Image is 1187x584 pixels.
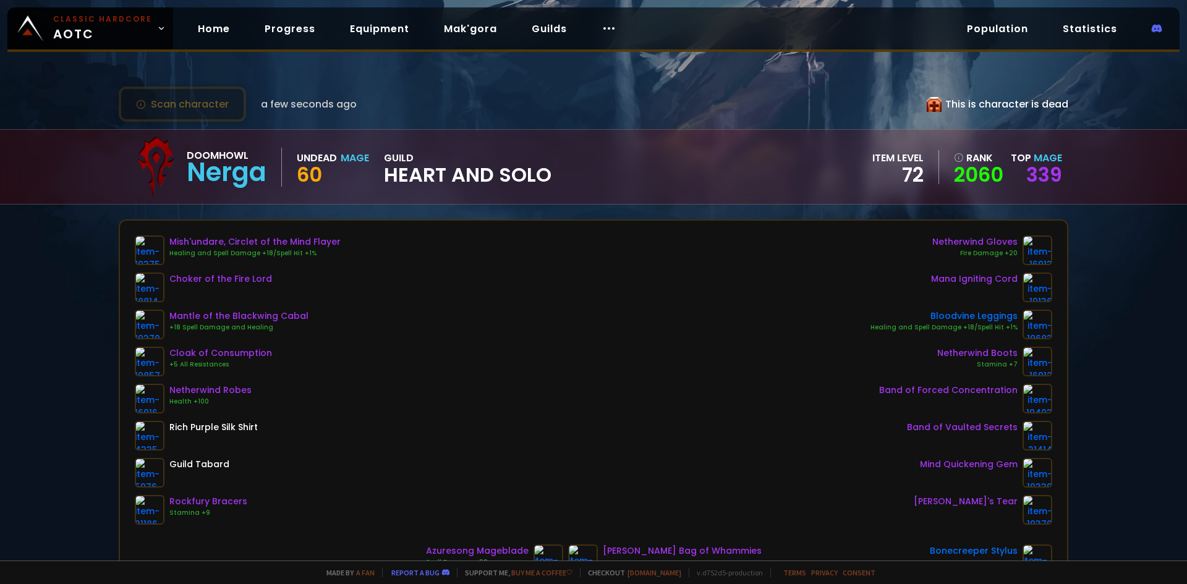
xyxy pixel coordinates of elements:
[434,16,507,41] a: Mak'gora
[53,14,152,25] small: Classic Hardcore
[1053,16,1127,41] a: Statistics
[580,568,681,577] span: Checkout
[1023,421,1052,451] img: item-21414
[426,557,529,567] div: Spell Damage +30
[1023,310,1052,339] img: item-19683
[1023,235,1052,265] img: item-16913
[319,568,375,577] span: Made by
[932,248,1018,258] div: Fire Damage +20
[384,166,551,184] span: Heart and Solo
[135,273,164,302] img: item-18814
[135,384,164,413] img: item-16916
[1023,458,1052,488] img: item-19339
[568,544,598,574] img: item-19891
[169,273,272,286] div: Choker of the Fire Lord
[169,421,258,434] div: Rich Purple Silk Shirt
[169,458,229,471] div: Guild Tabard
[169,248,341,258] div: Healing and Spell Damage +18/Spell Hit +1%
[7,7,173,49] a: Classic HardcoreAOTC
[297,161,322,188] span: 60
[391,568,440,577] a: Report a bug
[135,347,164,376] img: item-19857
[169,347,272,360] div: Cloak of Consumption
[870,323,1018,332] div: Healing and Spell Damage +18/Spell Hit +1%
[53,14,152,43] span: AOTC
[384,150,551,184] div: guild
[1023,273,1052,302] img: item-19136
[1023,384,1052,413] img: item-19403
[135,310,164,339] img: item-19370
[534,544,563,574] img: item-17103
[356,568,375,577] a: a fan
[811,568,838,577] a: Privacy
[1011,150,1062,166] div: Top
[255,16,325,41] a: Progress
[1023,544,1052,574] img: item-13938
[930,544,1018,557] div: Bonecreeper Stylus
[169,495,247,508] div: Rockfury Bracers
[135,421,164,451] img: item-4335
[1023,495,1052,525] img: item-19379
[872,150,924,166] div: item level
[169,323,308,332] div: +18 Spell Damage and Healing
[927,96,1068,112] div: This is character is dead
[169,384,252,397] div: Netherwind Robes
[119,87,246,122] button: Scan character
[511,568,572,577] a: Buy me a coffee
[603,544,762,557] div: [PERSON_NAME] Bag of Whammies
[1026,161,1062,188] a: 339
[937,347,1018,360] div: Netherwind Boots
[1023,347,1052,376] img: item-16912
[169,310,308,323] div: Mantle of the Blackwing Cabal
[135,235,164,265] img: item-19375
[340,16,419,41] a: Equipment
[907,421,1018,434] div: Band of Vaulted Secrets
[937,360,1018,370] div: Stamina +7
[188,16,240,41] a: Home
[522,16,577,41] a: Guilds
[920,458,1018,471] div: Mind Quickening Gem
[426,544,529,557] div: Azuresong Mageblade
[169,235,341,248] div: Mish'undare, Circlet of the Mind Flayer
[843,568,875,577] a: Consent
[169,508,247,518] div: Stamina +9
[1034,151,1062,165] span: Mage
[187,163,266,182] div: Nerga
[457,568,572,577] span: Support me,
[783,568,806,577] a: Terms
[954,166,1003,184] a: 2060
[957,16,1038,41] a: Population
[261,96,357,112] span: a few seconds ago
[914,495,1018,508] div: [PERSON_NAME]'s Tear
[297,150,337,166] div: Undead
[932,235,1018,248] div: Netherwind Gloves
[169,397,252,407] div: Health +100
[931,273,1018,286] div: Mana Igniting Cord
[169,360,272,370] div: +5 All Resistances
[954,150,1003,166] div: rank
[341,150,369,166] div: Mage
[135,458,164,488] img: item-5976
[870,310,1018,323] div: Bloodvine Leggings
[689,568,763,577] span: v. d752d5 - production
[187,148,266,163] div: Doomhowl
[879,384,1018,397] div: Band of Forced Concentration
[872,166,924,184] div: 72
[135,495,164,525] img: item-21186
[628,568,681,577] a: [DOMAIN_NAME]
